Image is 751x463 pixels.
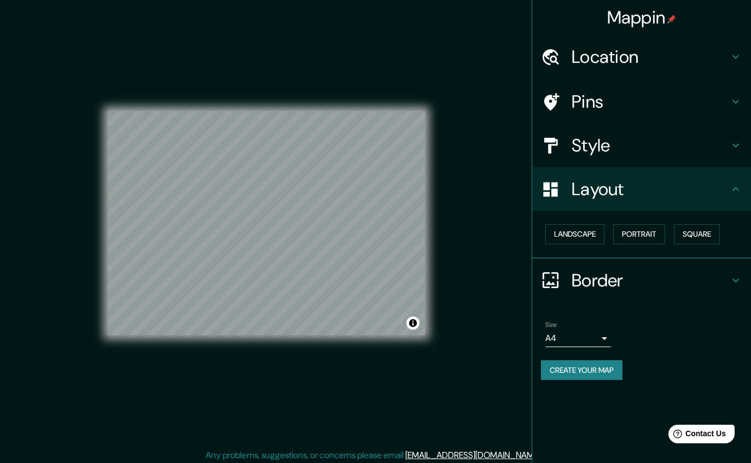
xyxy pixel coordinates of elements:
[545,320,557,329] label: Size
[108,111,425,335] canvas: Map
[532,35,751,79] div: Location
[613,224,665,244] button: Portrait
[572,134,729,156] h4: Style
[654,420,739,451] iframe: Help widget launcher
[406,317,420,330] button: Toggle attribution
[206,449,542,462] p: Any problems, suggestions, or concerns please email .
[607,7,677,28] h4: Mappin
[541,360,622,380] button: Create your map
[572,178,729,200] h4: Layout
[532,167,751,211] div: Layout
[674,224,720,244] button: Square
[572,46,729,68] h4: Location
[572,91,729,113] h4: Pins
[572,269,729,291] h4: Border
[405,449,540,461] a: [EMAIL_ADDRESS][DOMAIN_NAME]
[667,15,676,24] img: pin-icon.png
[532,124,751,167] div: Style
[545,330,611,347] div: A4
[532,259,751,302] div: Border
[545,224,604,244] button: Landscape
[532,80,751,124] div: Pins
